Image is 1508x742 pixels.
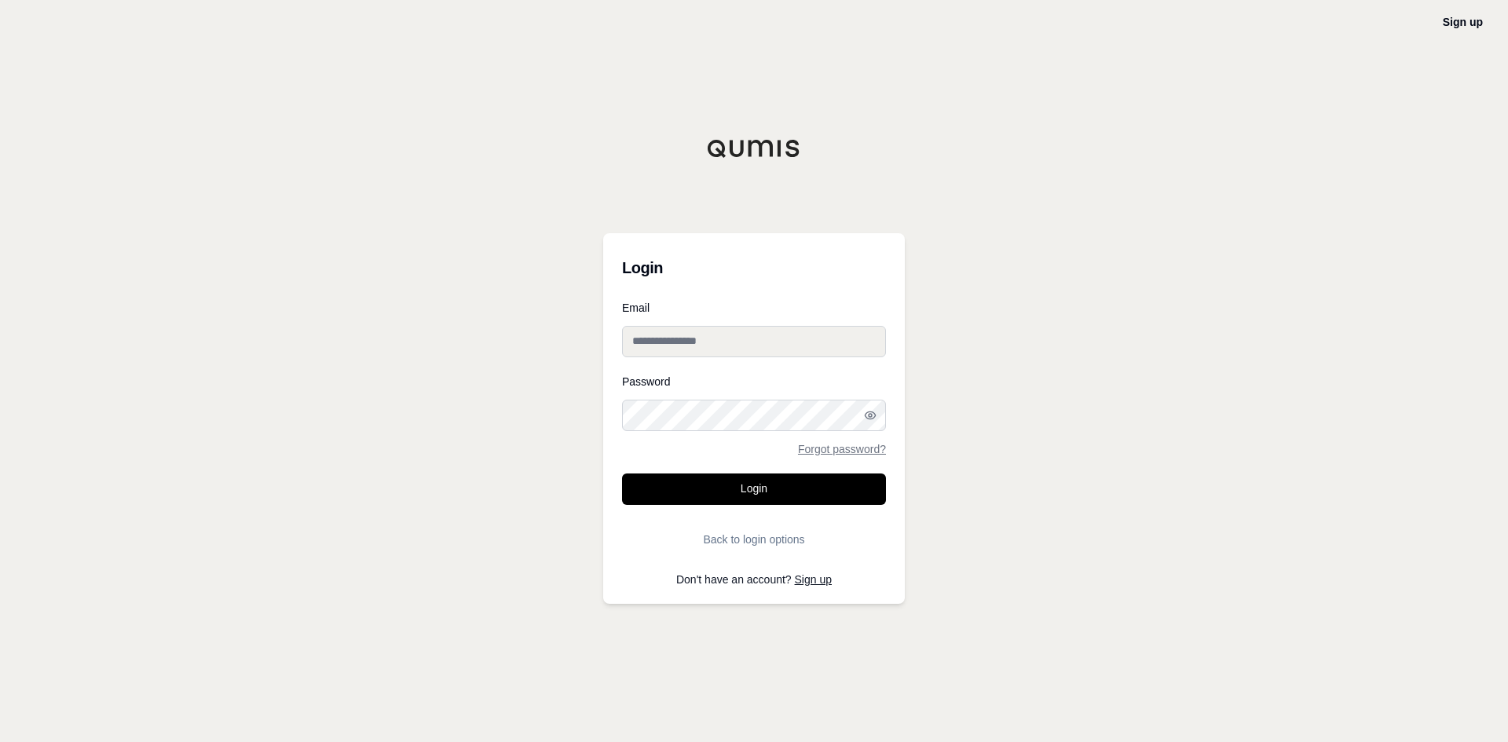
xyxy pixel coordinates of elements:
[622,473,886,505] button: Login
[1443,16,1483,28] a: Sign up
[622,376,886,387] label: Password
[622,302,886,313] label: Email
[707,139,801,158] img: Qumis
[622,524,886,555] button: Back to login options
[622,252,886,283] h3: Login
[622,574,886,585] p: Don't have an account?
[798,444,886,455] a: Forgot password?
[795,573,832,586] a: Sign up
